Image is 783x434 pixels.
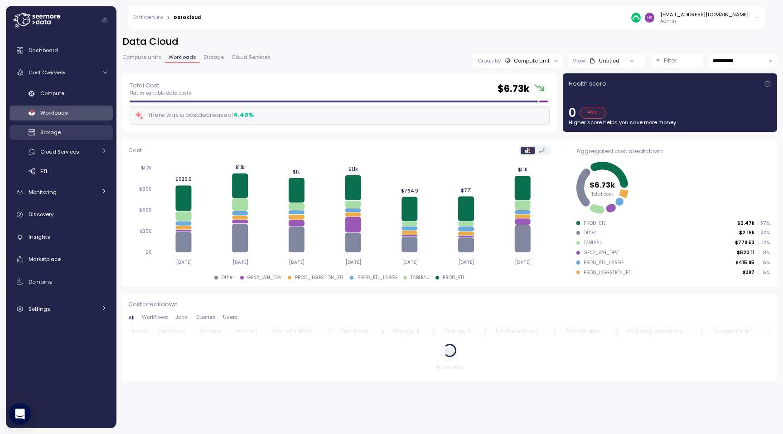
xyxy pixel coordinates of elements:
div: PROD_ETL [443,275,465,281]
div: Untitled [590,57,619,64]
span: Queries [195,315,216,320]
tspan: $1.1k [348,166,358,172]
span: ETL [40,168,48,175]
div: TABLEAU [584,240,603,246]
span: Monitoring [29,188,57,196]
div: PROD_ETL_LARGE [358,275,397,281]
div: > [167,15,170,21]
p: 37 % [759,220,769,227]
span: Compute units [122,55,161,60]
span: Users [223,315,238,320]
tspan: [DATE] [345,259,361,265]
div: PROD_INGESTION_ETL [584,270,633,276]
span: Settings [29,305,50,313]
p: Health score [569,79,606,88]
p: 32 % [759,230,769,236]
p: View: [573,57,586,64]
button: Filter [651,54,703,68]
span: Insights [29,233,50,241]
a: Storage [10,125,113,140]
tspan: $0 [145,250,152,256]
div: [EMAIL_ADDRESS][DOMAIN_NAME] [660,11,749,18]
div: Data cloud [174,15,201,20]
p: 12 % [759,240,769,246]
p: Cost [128,146,142,155]
img: d8f3371d50c36e321b0eb15bc94ec64c [645,13,654,22]
span: Jobs [175,315,188,320]
tspan: $1k [293,169,300,175]
tspan: $900 [139,186,152,192]
span: Cloud Services [232,55,271,60]
div: PROD_INGESTION_ETL [295,275,344,281]
span: Workflows [142,315,168,320]
span: Domains [29,278,52,285]
p: $778.53 [735,240,754,246]
span: Storage [40,129,61,136]
div: GEN2_WH_DEV [247,275,282,281]
tspan: $300 [140,228,152,234]
h2: $ 6.73k [498,82,530,96]
p: Cost breakdown [128,300,771,309]
a: Domains [10,273,113,291]
tspan: [DATE] [515,259,531,265]
a: Cost Overview [10,63,113,82]
div: TABLEAU [411,275,430,281]
tspan: [DATE] [458,259,474,265]
p: $520.11 [737,250,754,256]
a: Compute [10,86,113,101]
div: Poor [580,107,606,119]
span: Workloads [40,109,68,116]
div: Aggregated cost breakdown [576,147,770,156]
tspan: [DATE] [401,259,417,265]
tspan: $1.1k [518,167,527,173]
a: Monitoring [10,183,113,201]
a: Cost overview [133,15,163,20]
tspan: Total cost [591,191,613,197]
p: Group by: [478,57,502,64]
tspan: $1.1k [235,164,245,170]
img: 687cba7b7af778e9efcde14e.PNG [631,13,641,22]
span: Workloads [169,55,196,60]
a: Dashboard [10,41,113,59]
p: 0 [569,107,576,119]
span: Discovery [29,211,53,218]
div: GEN2_WH_DEV [584,250,618,256]
tspan: $764.9 [401,188,418,194]
a: Insights [10,228,113,246]
span: All [128,315,135,320]
a: Discovery [10,206,113,224]
a: Settings [10,300,113,318]
p: $2.47k [737,220,754,227]
p: 8 % [759,250,769,256]
button: Collapse navigation [99,17,111,24]
p: 6 % [759,260,769,266]
tspan: [DATE] [289,259,304,265]
a: ETL [10,164,113,178]
h2: Data Cloud [122,35,777,48]
p: Filter [664,56,677,65]
p: Admin [660,18,749,24]
p: Total Cost [130,81,191,90]
div: Compute unit [514,57,550,64]
a: Marketplace [10,250,113,268]
p: Higher score helps you save more money [569,119,771,126]
p: $387 [743,270,754,276]
div: Other [222,275,234,281]
p: Flat vs variable data costs [130,90,191,96]
tspan: $1.2k [141,165,152,171]
div: There was a cost decrease of [135,110,254,121]
p: 6 % [759,270,769,276]
tspan: [DATE] [176,259,192,265]
div: PROD_ETL [584,220,606,227]
tspan: $6.73k [590,180,615,190]
span: Compute [40,90,64,97]
p: $2.16k [739,230,754,236]
tspan: $771 [460,188,471,193]
a: Cloud Services [10,144,113,159]
tspan: [DATE] [232,259,248,265]
div: PROD_ETL_LARGE [584,260,623,266]
div: Other [584,230,596,236]
span: Marketplace [29,256,61,263]
div: 4.49 % [233,111,254,120]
